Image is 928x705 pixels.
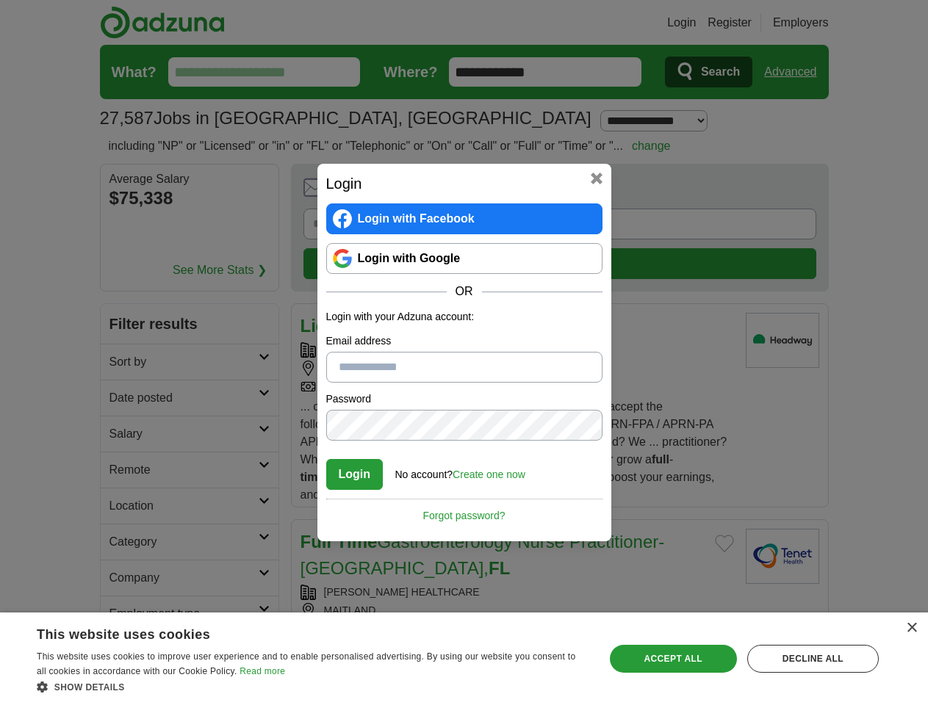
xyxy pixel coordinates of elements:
div: This website uses cookies [37,621,550,643]
div: Accept all [610,645,737,673]
a: Create one now [453,469,525,480]
p: Login with your Adzuna account: [326,309,603,325]
span: This website uses cookies to improve user experience and to enable personalised advertising. By u... [37,651,575,676]
h2: Login [326,173,603,195]
div: No account? [395,458,525,482]
label: Password [326,391,603,407]
button: Login [326,459,384,490]
span: Show details [54,682,125,693]
a: Login with Facebook [326,203,603,234]
span: OR [447,283,482,300]
a: Read more, opens a new window [240,666,285,676]
a: Login with Google [326,243,603,274]
label: Email address [326,333,603,349]
div: Decline all [747,645,879,673]
div: Close [906,623,917,634]
a: Forgot password? [326,499,603,524]
div: Show details [37,679,587,694]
